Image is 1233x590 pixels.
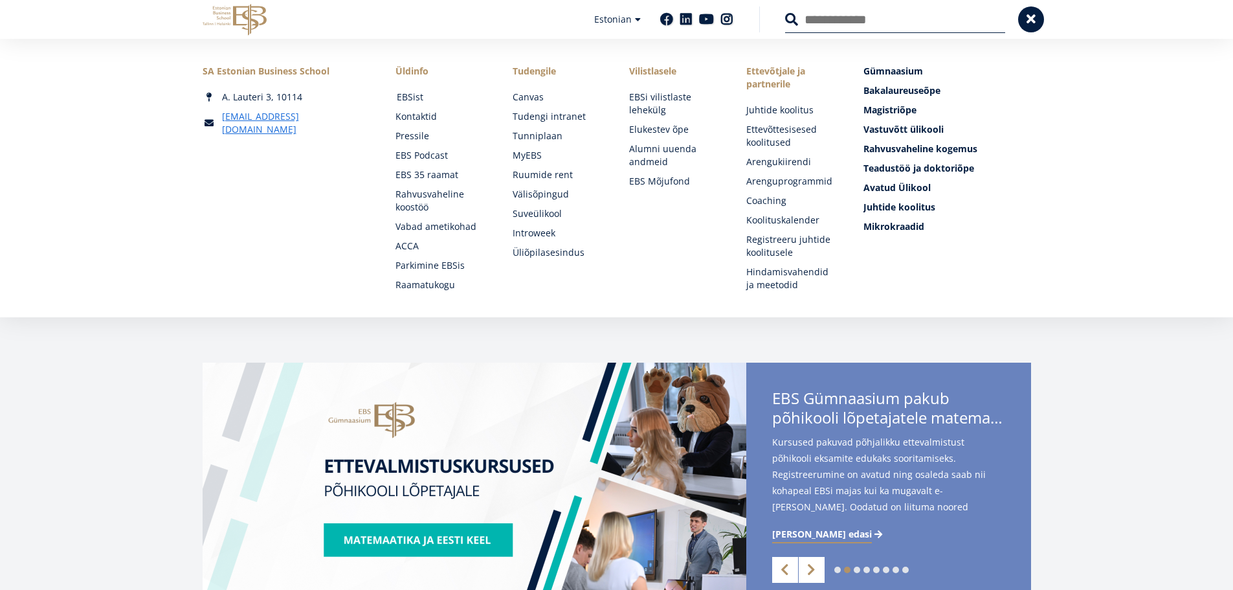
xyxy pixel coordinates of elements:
[883,567,889,573] a: 6
[863,201,935,213] span: Juhtide koolitus
[863,84,1030,97] a: Bakalaureuseõpe
[863,162,1030,175] a: Teadustöö ja doktoriõpe
[863,104,916,116] span: Magistriõpe
[854,567,860,573] a: 3
[513,91,604,104] a: Canvas
[203,91,370,104] div: A. Lauteri 3, 10114
[513,65,604,78] a: Tudengile
[746,155,838,168] a: Arengukiirendi
[699,13,714,26] a: Youtube
[395,110,487,123] a: Kontaktid
[629,65,720,78] span: Vilistlasele
[660,13,673,26] a: Facebook
[863,65,923,77] span: Gümnaasium
[513,207,604,220] a: Suveülikool
[863,123,1030,136] a: Vastuvõtt ülikooli
[844,567,850,573] a: 2
[746,65,838,91] span: Ettevõtjale ja partnerile
[772,434,1005,536] span: Kursused pakuvad põhjalikku ettevalmistust põhikooli eksamite edukaks sooritamiseks. Registreerum...
[893,567,899,573] a: 7
[513,110,604,123] a: Tudengi intranet
[680,13,693,26] a: Linkedin
[395,65,487,78] span: Üldinfo
[746,233,838,259] a: Registreeru juhtide koolitusele
[772,528,885,541] a: [PERSON_NAME] edasi
[746,175,838,188] a: Arenguprogrammid
[863,65,1030,78] a: Gümnaasium
[863,142,1030,155] a: Rahvusvaheline kogemus
[772,528,872,541] span: [PERSON_NAME] edasi
[395,130,487,142] a: Pressile
[395,220,487,233] a: Vabad ametikohad
[863,181,1030,194] a: Avatud Ülikool
[902,567,909,573] a: 8
[746,194,838,207] a: Coaching
[834,567,841,573] a: 1
[772,557,798,583] a: Previous
[629,142,720,168] a: Alumni uuenda andmeid
[863,181,931,194] span: Avatud Ülikool
[397,91,488,104] a: EBSist
[513,188,604,201] a: Välisõpingud
[772,389,1005,431] span: EBS Gümnaasium pakub
[799,557,825,583] a: Next
[203,65,370,78] div: SA Estonian Business School
[863,201,1030,214] a: Juhtide koolitus
[863,123,944,135] span: Vastuvõtt ülikooli
[863,220,924,233] span: Mikrokraadid
[873,567,880,573] a: 5
[513,149,604,162] a: MyEBS
[513,246,604,259] a: Üliõpilasesindus
[629,123,720,136] a: Elukestev õpe
[513,168,604,181] a: Ruumide rent
[772,408,1005,427] span: põhikooli lõpetajatele matemaatika- ja eesti keele kursuseid
[629,175,720,188] a: EBS Mõjufond
[395,259,487,272] a: Parkimine EBSis
[513,227,604,240] a: Introweek
[395,188,487,214] a: Rahvusvaheline koostöö
[395,149,487,162] a: EBS Podcast
[395,240,487,253] a: ACCA
[746,214,838,227] a: Koolituskalender
[863,104,1030,117] a: Magistriõpe
[863,142,977,155] span: Rahvusvaheline kogemus
[746,104,838,117] a: Juhtide koolitus
[395,168,487,181] a: EBS 35 raamat
[513,130,604,142] a: Tunniplaan
[222,110,370,136] a: [EMAIL_ADDRESS][DOMAIN_NAME]
[863,162,974,174] span: Teadustöö ja doktoriõpe
[395,278,487,291] a: Raamatukogu
[863,220,1030,233] a: Mikrokraadid
[746,266,838,291] a: Hindamisvahendid ja meetodid
[720,13,733,26] a: Instagram
[629,91,720,117] a: EBSi vilistlaste lehekülg
[746,123,838,149] a: Ettevõttesisesed koolitused
[863,84,940,96] span: Bakalaureuseõpe
[863,567,870,573] a: 4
